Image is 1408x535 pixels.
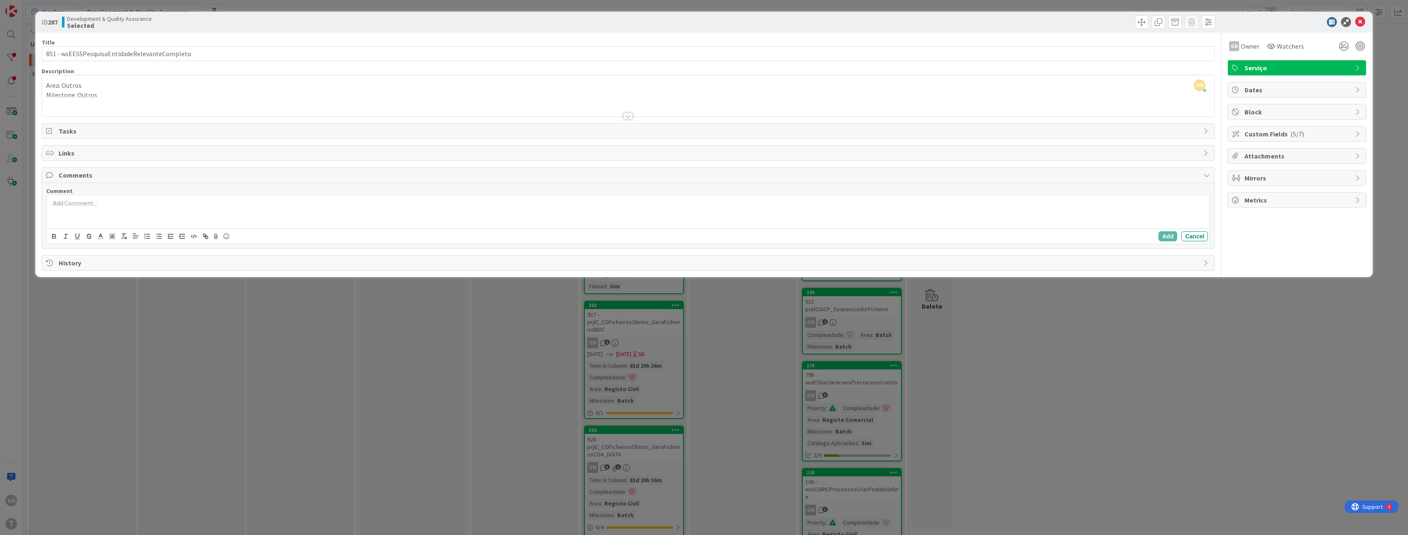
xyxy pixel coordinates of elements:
[1245,85,1351,95] span: Dates
[1245,195,1351,205] span: Metrics
[1245,151,1351,161] span: Attachments
[1194,79,1205,91] span: GN
[1245,129,1351,139] span: Custom Fields
[42,39,55,46] label: Title
[42,46,1215,61] input: type card name here...
[1229,41,1239,51] div: GN
[1277,41,1304,51] span: Watchers
[48,18,58,26] b: 287
[46,90,1210,100] p: Milestone: Outros
[1241,41,1260,51] span: Owner
[42,67,74,75] span: Description
[59,170,1200,180] span: Comments
[43,3,45,10] div: 4
[67,22,152,29] b: Selected
[1245,63,1351,73] span: Serviço
[1245,107,1351,117] span: Block
[59,126,1200,136] span: Tasks
[59,258,1200,268] span: History
[67,15,152,22] span: Development & Quality Assurance
[1245,173,1351,183] span: Mirrors
[1290,130,1304,138] span: ( 5/7 )
[17,1,38,11] span: Support
[59,148,1200,158] span: Links
[46,81,1210,90] p: Area: Outros
[1181,231,1208,241] button: Cancel
[46,187,73,195] span: Comment
[42,17,58,27] span: ID
[1158,231,1177,241] button: Add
